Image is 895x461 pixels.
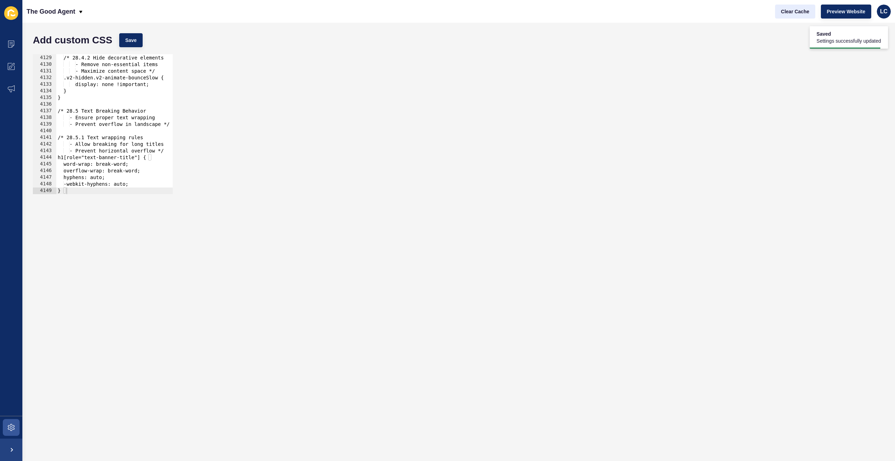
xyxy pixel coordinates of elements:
[775,5,815,19] button: Clear Cache
[33,101,56,108] div: 4136
[817,37,881,44] span: Settings successfully updated
[33,168,56,174] div: 4146
[33,134,56,141] div: 4141
[27,3,75,20] p: The Good Agent
[817,30,881,37] span: Saved
[33,88,56,94] div: 4134
[781,8,809,15] span: Clear Cache
[33,114,56,121] div: 4138
[33,154,56,161] div: 4144
[33,161,56,168] div: 4145
[33,181,56,187] div: 4148
[33,37,112,44] h1: Add custom CSS
[119,33,143,47] button: Save
[821,5,871,19] button: Preview Website
[33,148,56,154] div: 4143
[33,128,56,134] div: 4140
[33,108,56,114] div: 4137
[33,81,56,88] div: 4133
[33,141,56,148] div: 4142
[880,8,887,15] span: LC
[33,187,56,194] div: 4149
[33,75,56,81] div: 4132
[33,61,56,68] div: 4130
[33,68,56,75] div: 4131
[827,8,865,15] span: Preview Website
[125,37,137,44] span: Save
[33,121,56,128] div: 4139
[33,55,56,61] div: 4129
[33,174,56,181] div: 4147
[33,94,56,101] div: 4135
